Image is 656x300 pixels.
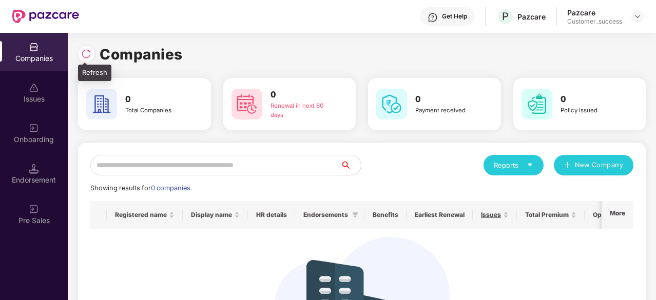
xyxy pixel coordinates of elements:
[554,155,633,175] button: plusNew Company
[473,201,517,229] th: Issues
[428,12,438,23] img: svg+xml;base64,PHN2ZyBpZD0iSGVscC0zMngzMiIgeG1sbnM9Imh0dHA6Ly93d3cudzMub3JnLzIwMDAvc3ZnIiB3aWR0aD...
[271,88,335,102] h3: 0
[561,93,625,106] h3: 0
[29,164,39,174] img: svg+xml;base64,PHN2ZyB3aWR0aD0iMTQuNSIgaGVpZ2h0PSIxNC41IiB2aWV3Qm94PSIwIDAgMTYgMTYiIGZpbGw9Im5vbm...
[561,106,625,115] div: Policy issued
[350,209,360,221] span: filter
[376,89,407,119] img: svg+xml;base64,PHN2ZyB4bWxucz0iaHR0cDovL3d3dy53My5vcmcvMjAwMC9zdmciIHdpZHRoPSI2MCIgaGVpZ2h0PSI2MC...
[415,106,479,115] div: Payment received
[151,184,192,192] span: 0 companies.
[364,201,407,229] th: Benefits
[481,211,501,219] span: Issues
[502,10,509,23] span: P
[231,89,262,119] img: svg+xml;base64,PHN2ZyB4bWxucz0iaHR0cDovL3d3dy53My5vcmcvMjAwMC9zdmciIHdpZHRoPSI2MCIgaGVpZ2h0PSI2MC...
[29,83,39,93] img: svg+xml;base64,PHN2ZyBpZD0iSXNzdWVzX2Rpc2FibGVkIiB4bWxucz0iaHR0cDovL3d3dy53My5vcmcvMjAwMC9zdmciIH...
[633,12,642,21] img: svg+xml;base64,PHN2ZyBpZD0iRHJvcGRvd24tMzJ4MzIiIHhtbG5zPSJodHRwOi8vd3d3LnczLm9yZy8yMDAwL3N2ZyIgd2...
[183,201,248,229] th: Display name
[115,211,167,219] span: Registered name
[107,201,183,229] th: Registered name
[575,160,624,170] span: New Company
[442,12,467,21] div: Get Help
[303,211,348,219] span: Endorsements
[29,204,39,214] img: svg+xml;base64,PHN2ZyB3aWR0aD0iMjAiIGhlaWdodD0iMjAiIHZpZXdCb3g9IjAgMCAyMCAyMCIgZmlsbD0ibm9uZSIgeG...
[248,201,295,229] th: HR details
[352,212,358,218] span: filter
[525,211,569,219] span: Total Premium
[527,162,533,168] span: caret-down
[494,160,533,170] div: Reports
[271,102,335,120] div: Renewal in next 60 days
[340,155,361,175] button: search
[125,93,189,106] h3: 0
[100,43,183,66] h1: Companies
[567,17,622,26] div: Customer_success
[340,161,361,169] span: search
[415,93,479,106] h3: 0
[602,201,633,229] th: More
[81,49,91,59] img: svg+xml;base64,PHN2ZyBpZD0iUmVsb2FkLTMyeDMyIiB4bWxucz0iaHR0cDovL3d3dy53My5vcmcvMjAwMC9zdmciIHdpZH...
[517,12,546,22] div: Pazcare
[567,8,622,17] div: Pazcare
[90,184,192,192] span: Showing results for
[564,162,571,170] span: plus
[125,106,189,115] div: Total Companies
[191,211,232,219] span: Display name
[522,89,552,119] img: svg+xml;base64,PHN2ZyB4bWxucz0iaHR0cDovL3d3dy53My5vcmcvMjAwMC9zdmciIHdpZHRoPSI2MCIgaGVpZ2h0PSI2MC...
[12,10,79,23] img: New Pazcare Logo
[593,211,634,219] span: Ops Manager
[517,201,585,229] th: Total Premium
[78,65,111,81] div: Refresh
[29,123,39,133] img: svg+xml;base64,PHN2ZyB3aWR0aD0iMjAiIGhlaWdodD0iMjAiIHZpZXdCb3g9IjAgMCAyMCAyMCIgZmlsbD0ibm9uZSIgeG...
[86,89,117,119] img: svg+xml;base64,PHN2ZyB4bWxucz0iaHR0cDovL3d3dy53My5vcmcvMjAwMC9zdmciIHdpZHRoPSI2MCIgaGVpZ2h0PSI2MC...
[407,201,473,229] th: Earliest Renewal
[29,42,39,52] img: svg+xml;base64,PHN2ZyBpZD0iQ29tcGFuaWVzIiB4bWxucz0iaHR0cDovL3d3dy53My5vcmcvMjAwMC9zdmciIHdpZHRoPS...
